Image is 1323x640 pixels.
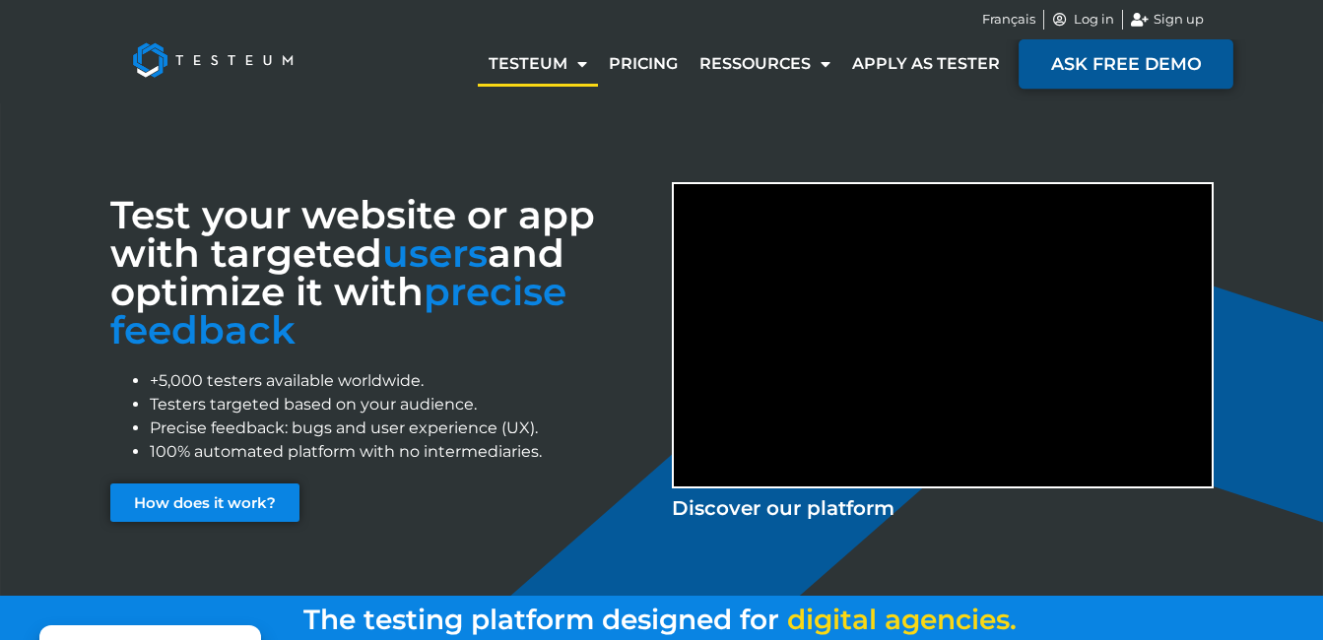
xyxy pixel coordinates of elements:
nav: Menu [478,41,1011,87]
p: Discover our platform [672,493,1214,523]
span: Log in [1069,10,1114,30]
a: Apply as tester [841,41,1011,87]
li: Testers targeted based on your audience. [150,393,652,416]
h3: Test your website or app with targeted and optimize it with [110,196,652,350]
img: Testeum Logo - Application crowdtesting platform [110,21,315,99]
a: Français [982,10,1035,30]
li: 100% automated platform with no intermediaries. [150,440,652,464]
span: How does it work? [134,495,276,510]
span: Sign up [1149,10,1204,30]
a: Log in [1052,10,1115,30]
span: users [382,229,488,277]
a: Testeum [478,41,598,87]
a: ASK FREE DEMO [1019,38,1233,89]
a: Ressources [689,41,841,87]
iframe: Discover Testeum [674,184,1212,486]
a: Sign up [1131,10,1204,30]
span: ASK FREE DEMO [1051,55,1201,73]
a: How does it work? [110,483,299,522]
li: +5,000 testers available worldwide. [150,369,652,393]
font: precise feedback [110,268,566,353]
li: Precise feedback: bugs and user experience (UX). [150,416,652,440]
a: Pricing [598,41,689,87]
span: The testing platform designed for [303,603,779,636]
